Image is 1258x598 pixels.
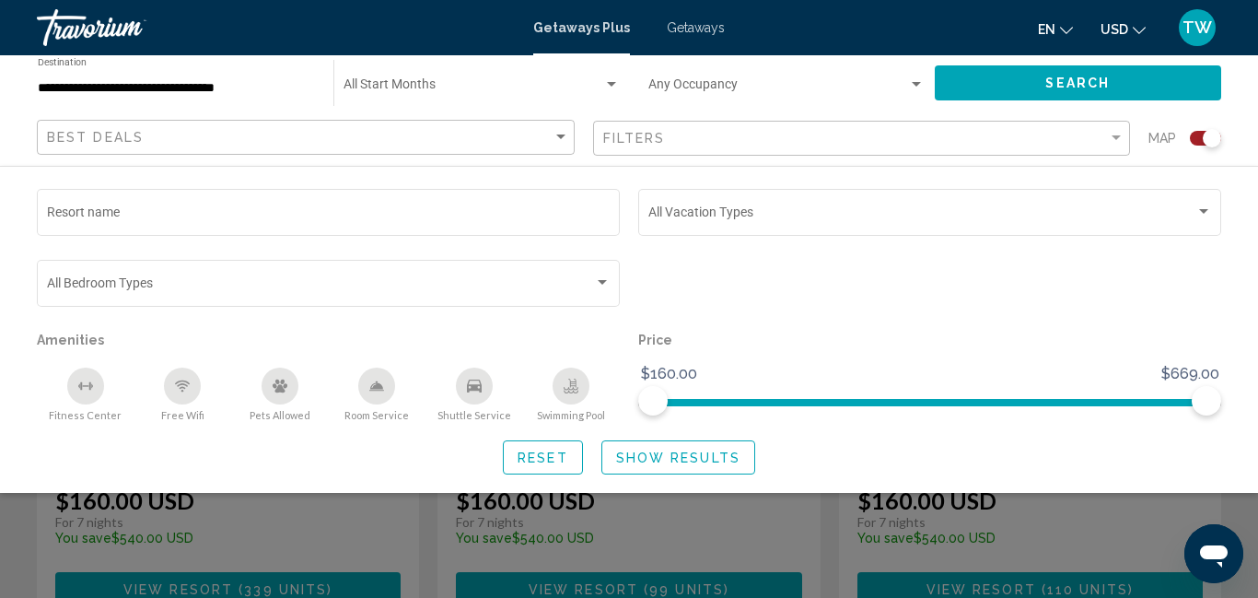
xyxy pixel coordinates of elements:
span: Show Results [616,451,740,465]
button: Change currency [1101,16,1146,42]
span: $160.00 [638,360,700,388]
span: Fitness Center [49,409,122,421]
span: Shuttle Service [437,409,511,421]
a: Getaways Plus [533,20,630,35]
span: Search [1045,76,1110,91]
iframe: Button to launch messaging window [1184,524,1243,583]
span: Reset [518,451,568,465]
button: User Menu [1173,8,1221,47]
span: Map [1148,125,1176,151]
button: Reset [503,440,583,475]
p: Amenities [37,327,620,353]
span: Filters [603,131,666,146]
button: Free Wifi [134,367,232,422]
button: Filter [593,120,1131,158]
span: Swimming Pool [537,409,605,421]
p: Price [638,327,1221,353]
a: Getaways [667,20,725,35]
span: $669.00 [1159,360,1222,388]
button: Pets Allowed [231,367,329,422]
span: TW [1182,18,1212,37]
a: Travorium [37,9,515,46]
span: Free Wifi [161,409,204,421]
span: en [1038,22,1055,37]
button: Room Service [329,367,426,422]
button: Search [935,65,1222,100]
mat-select: Sort by [47,130,569,146]
span: Best Deals [47,130,144,145]
button: Fitness Center [37,367,134,422]
button: Swimming Pool [523,367,621,422]
button: Shuttle Service [425,367,523,422]
span: Room Service [344,409,409,421]
button: Change language [1038,16,1073,42]
button: Show Results [601,440,755,475]
span: Pets Allowed [250,409,310,421]
span: USD [1101,22,1128,37]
